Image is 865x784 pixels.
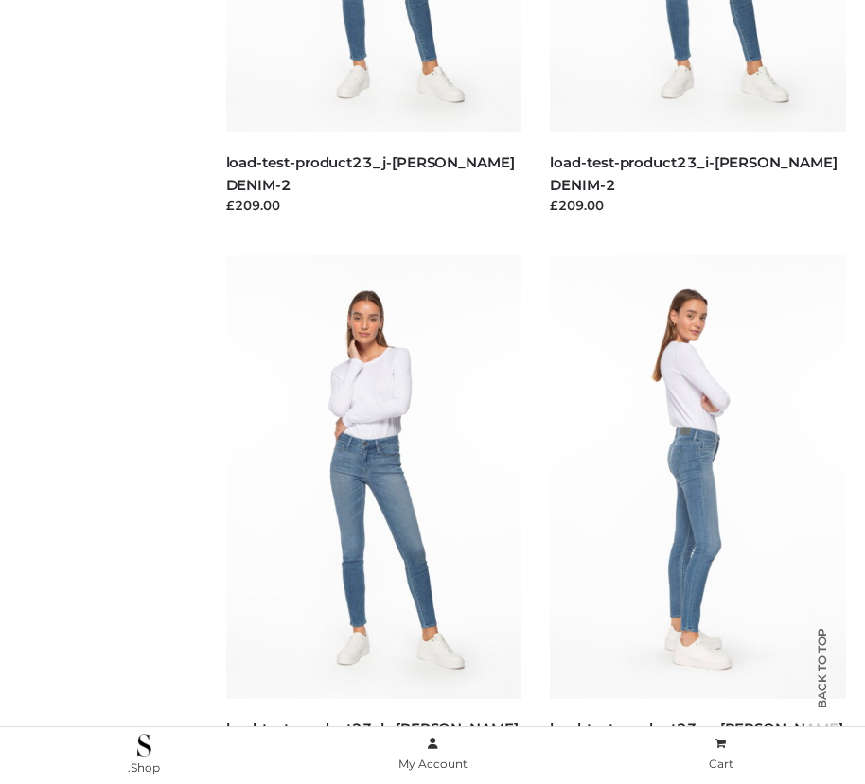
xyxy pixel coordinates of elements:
[576,733,865,775] a: Cart
[137,734,151,757] img: .Shop
[550,196,846,215] div: £209.00
[289,733,577,775] a: My Account
[550,720,842,759] a: load-test-product23_g-[PERSON_NAME] DENIM-2
[799,661,846,708] span: Back to top
[226,196,522,215] div: £209.00
[226,153,515,193] a: load-test-product23_j-[PERSON_NAME] DENIM-2
[709,757,733,771] span: Cart
[550,153,837,193] a: load-test-product23_i-[PERSON_NAME] DENIM-2
[226,720,519,759] a: load-test-product23_h-[PERSON_NAME] DENIM-2
[128,760,160,775] span: .Shop
[398,757,468,771] span: My Account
